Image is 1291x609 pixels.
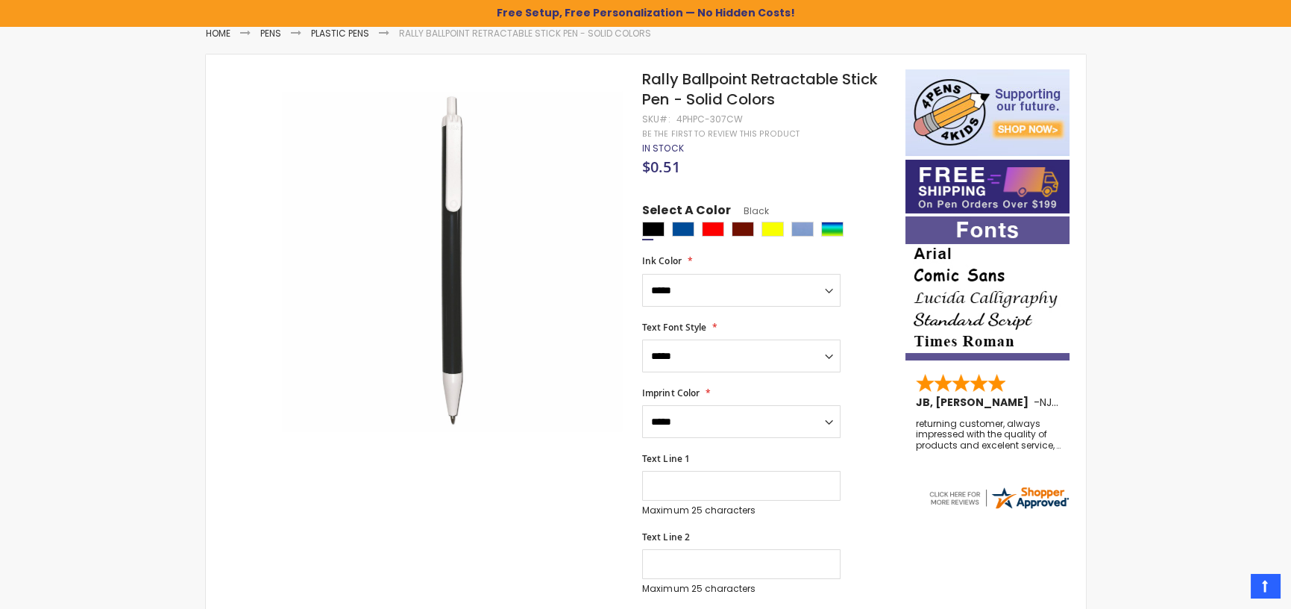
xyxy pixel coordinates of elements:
li: Rally Ballpoint Retractable Stick Pen - Solid Colors [399,28,651,40]
a: Top [1251,574,1280,598]
div: returning customer, always impressed with the quality of products and excelent service, will retu... [916,419,1061,451]
span: $0.51 [642,157,679,177]
img: 4pens 4 kids [905,69,1069,156]
a: Home [206,27,230,40]
div: Maroon [732,222,754,237]
span: Text Line 1 [642,452,689,465]
div: Black [642,222,665,237]
div: Red [702,222,724,237]
div: Pacific Blue [791,222,814,237]
p: Maximum 25 characters [642,583,841,595]
div: Availability [642,143,683,154]
strong: SKU [642,113,670,125]
span: Text Font Style [642,321,706,334]
p: Maximum 25 characters [642,505,841,516]
span: NJ [1040,395,1058,410]
div: 4PHPC-307CW [676,113,742,125]
div: Assorted [821,222,844,237]
img: 4pens.com widget logo [927,484,1070,511]
span: Black [730,204,768,217]
span: Imprint Color [642,387,699,399]
img: Free shipping on orders over $199 [905,160,1069,213]
span: Text Line 2 [642,531,689,543]
a: Be the first to review this product [642,128,799,140]
span: Select A Color [642,202,730,222]
img: font-personalization-examples [905,216,1069,360]
img: 4phpc-307cw-orlando-value-click-stick-pen-solid-body-black_1.jpg [281,91,622,432]
div: Yellow [761,222,784,237]
span: Rally Ballpoint Retractable Stick Pen - Solid Colors [642,69,877,110]
div: Dark Blue [672,222,694,237]
span: Ink Color [642,254,681,267]
a: 4pens.com certificate URL [927,502,1070,514]
span: JB, [PERSON_NAME] [916,395,1034,410]
span: In stock [642,142,683,154]
a: Pens [260,27,281,40]
span: - , [1034,395,1163,410]
a: Plastic Pens [311,27,369,40]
